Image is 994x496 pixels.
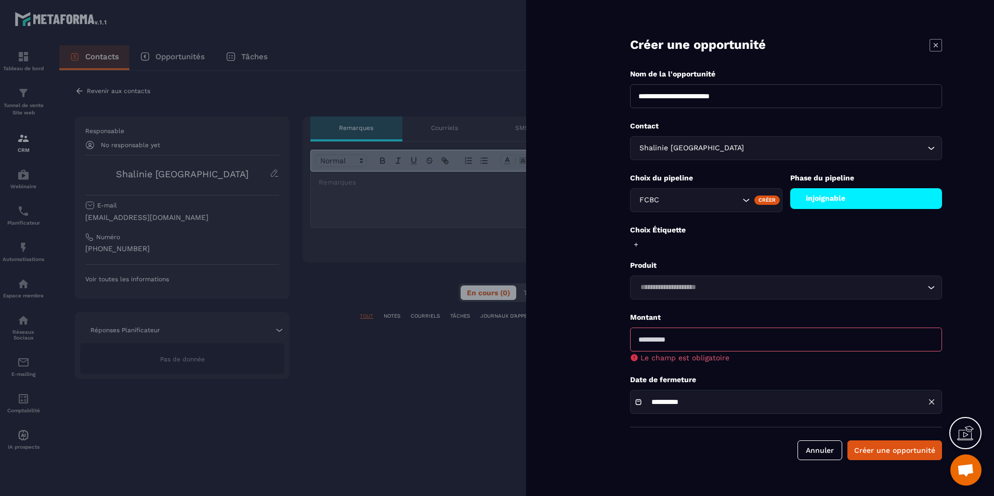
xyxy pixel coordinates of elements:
div: Search for option [630,188,782,212]
button: Créer une opportunité [847,440,942,460]
input: Search for option [673,194,740,206]
input: Search for option [746,142,925,154]
div: Search for option [630,136,942,160]
p: Montant [630,312,942,322]
span: Le champ est obligatoire [640,354,729,362]
p: Date de fermeture [630,375,942,385]
p: Choix Étiquette [630,225,942,235]
p: Nom de la l'opportunité [630,69,942,79]
span: FCBC [637,194,673,206]
input: Search for option [637,282,925,293]
button: Annuler [797,440,842,460]
p: Contact [630,121,942,131]
p: Phase du pipeline [790,173,943,183]
div: Ouvrir le chat [950,454,982,486]
p: Produit [630,260,942,270]
p: Créer une opportunité [630,36,766,54]
span: Shalinie [GEOGRAPHIC_DATA] [637,142,746,154]
div: Search for option [630,276,942,299]
p: Choix du pipeline [630,173,782,183]
div: Créer [754,195,780,205]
